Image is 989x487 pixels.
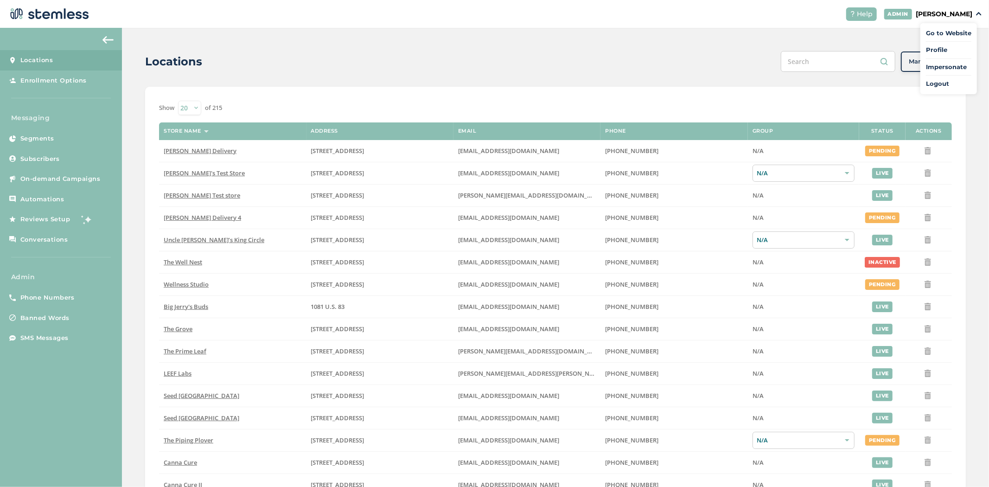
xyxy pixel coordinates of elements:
[458,280,559,288] span: [EMAIL_ADDRESS][DOMAIN_NAME]
[311,280,364,288] span: [STREET_ADDRESS]
[605,414,743,422] label: (617) 553-5922
[753,258,855,266] label: N/A
[872,413,893,423] div: live
[20,56,53,65] span: Locations
[458,191,606,199] span: [PERSON_NAME][EMAIL_ADDRESS][DOMAIN_NAME]
[753,192,855,199] label: N/A
[164,214,301,222] label: Hazel Delivery 4
[753,214,855,222] label: N/A
[753,347,855,355] label: N/A
[926,45,971,55] a: Profile
[458,214,596,222] label: arman91488@gmail.com
[311,303,449,311] label: 1081 U.S. 83
[605,280,658,288] span: [PHONE_NUMBER]
[865,212,900,223] div: pending
[926,63,971,72] span: Impersonate
[458,391,559,400] span: [EMAIL_ADDRESS][DOMAIN_NAME]
[753,128,773,134] label: Group
[311,302,345,311] span: 1081 U.S. 83
[458,236,559,244] span: [EMAIL_ADDRESS][DOMAIN_NAME]
[605,281,743,288] label: (269) 929-8463
[164,436,301,444] label: The Piping Plover
[7,5,89,23] img: logo-dark-0685b13c.svg
[605,147,658,155] span: [PHONE_NUMBER]
[458,128,477,134] label: Email
[857,9,873,19] span: Help
[458,236,596,244] label: christian@uncleherbsak.com
[605,147,743,155] label: (818) 561-0790
[605,303,743,311] label: (580) 539-1118
[458,458,559,467] span: [EMAIL_ADDRESS][DOMAIN_NAME]
[753,231,855,249] div: N/A
[458,325,596,333] label: dexter@thegroveca.com
[976,12,982,16] img: icon_down-arrow-small-66adaf34.svg
[605,236,658,244] span: [PHONE_NUMBER]
[872,168,893,179] div: live
[605,414,658,422] span: [PHONE_NUMBER]
[458,347,596,355] label: john@theprimeleaf.com
[311,258,449,266] label: 1005 4th Avenue
[311,458,364,467] span: [STREET_ADDRESS]
[20,134,54,143] span: Segments
[164,281,301,288] label: Wellness Studio
[458,258,559,266] span: [EMAIL_ADDRESS][DOMAIN_NAME]
[753,370,855,378] label: N/A
[458,258,596,266] label: vmrobins@gmail.com
[164,192,301,199] label: Swapnil Test store
[311,347,364,355] span: [STREET_ADDRESS]
[458,169,596,177] label: brianashen@gmail.com
[458,147,559,155] span: [EMAIL_ADDRESS][DOMAIN_NAME]
[159,103,174,113] label: Show
[753,459,855,467] label: N/A
[311,414,364,422] span: [STREET_ADDRESS]
[872,368,893,379] div: live
[605,369,658,378] span: [PHONE_NUMBER]
[605,302,658,311] span: [PHONE_NUMBER]
[311,325,364,333] span: [STREET_ADDRESS]
[20,76,87,85] span: Enrollment Options
[458,303,596,311] label: info@bigjerrysbuds.com
[458,436,596,444] label: info@pipingplover.com
[164,128,201,134] label: Store name
[865,279,900,290] div: pending
[872,391,893,401] div: live
[872,324,893,334] div: live
[311,147,449,155] label: 17523 Ventura Boulevard
[164,347,206,355] span: The Prime Leaf
[164,347,301,355] label: The Prime Leaf
[872,301,893,312] div: live
[753,392,855,400] label: N/A
[164,258,202,266] span: The Well Nest
[872,190,893,201] div: live
[605,192,743,199] label: (503) 332-4545
[164,236,264,244] span: Uncle [PERSON_NAME]’s King Circle
[311,347,449,355] label: 4120 East Speedway Boulevard
[20,174,101,184] span: On-demand Campaigns
[605,258,743,266] label: (269) 929-8463
[605,236,743,244] label: (907) 330-7833
[458,281,596,288] label: vmrobins@gmail.com
[311,391,364,400] span: [STREET_ADDRESS]
[20,314,70,323] span: Banned Words
[164,191,240,199] span: [PERSON_NAME] Test store
[865,435,900,446] div: pending
[605,370,743,378] label: (707) 513-9697
[605,214,743,222] label: (818) 561-0790
[164,303,301,311] label: Big Jerry's Buds
[311,459,449,467] label: 2720 Northwest Sheridan Road
[164,414,301,422] label: Seed Boston
[311,192,449,199] label: 5241 Center Boulevard
[458,192,596,199] label: swapnil@stemless.co
[872,457,893,468] div: live
[20,293,75,302] span: Phone Numbers
[781,51,895,72] input: Search
[204,130,209,133] img: icon-sort-1e1d7615.svg
[164,169,245,177] span: [PERSON_NAME]'s Test Store
[164,414,239,422] span: Seed [GEOGRAPHIC_DATA]
[311,281,449,288] label: 123 Main Street
[164,370,301,378] label: LEEF Labs
[872,235,893,245] div: live
[311,236,449,244] label: 209 King Circle
[20,215,70,224] span: Reviews Setup
[458,370,596,378] label: josh.bowers@leefca.com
